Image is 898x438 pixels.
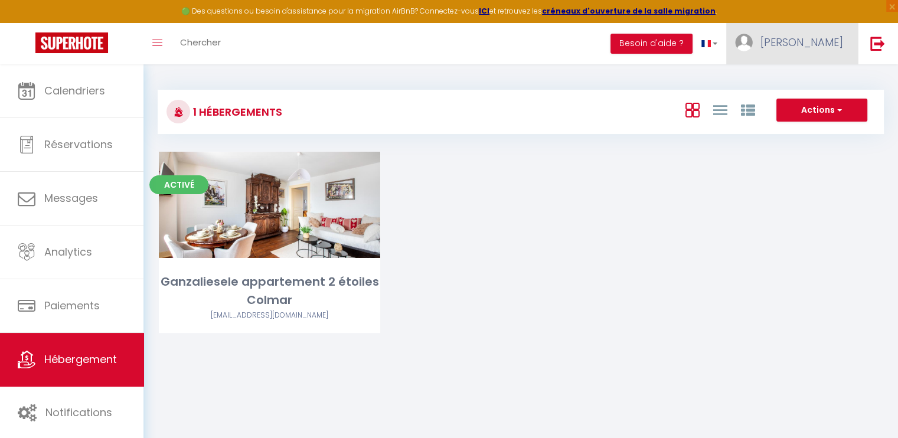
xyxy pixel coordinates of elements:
span: Analytics [44,244,92,259]
div: Ganzaliesele appartement 2 étoiles Colmar [159,273,380,310]
button: Ouvrir le widget de chat LiveChat [9,5,45,40]
a: Chercher [171,23,230,64]
div: Airbnb [159,310,380,321]
span: Activé [149,175,208,194]
h3: 1 Hébergements [190,99,282,125]
span: [PERSON_NAME] [760,35,843,50]
span: Réservations [44,137,113,152]
img: Super Booking [35,32,108,53]
button: Besoin d'aide ? [610,34,693,54]
a: ... [PERSON_NAME] [726,23,858,64]
span: Paiements [44,298,100,313]
span: Hébergement [44,352,117,367]
a: Vue par Groupe [740,100,755,119]
a: Vue en Liste [713,100,727,119]
img: ... [735,34,753,51]
span: Notifications [45,405,112,420]
a: ICI [479,6,489,16]
a: créneaux d'ouverture de la salle migration [542,6,716,16]
img: logout [870,36,885,51]
span: Messages [44,191,98,205]
button: Actions [776,99,867,122]
span: Chercher [180,36,221,48]
a: Vue en Box [685,100,699,119]
span: Calendriers [44,83,105,98]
